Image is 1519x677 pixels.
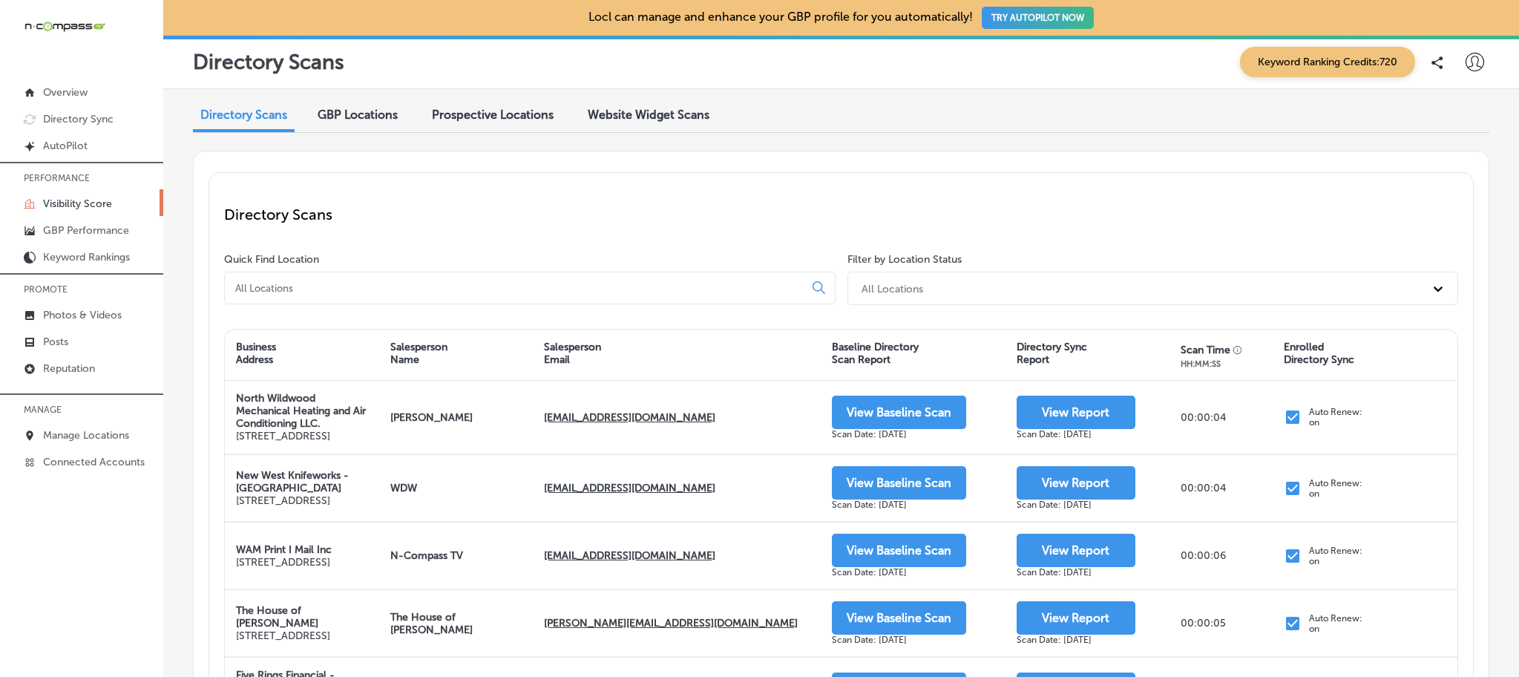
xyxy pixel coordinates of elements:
[544,549,715,562] strong: [EMAIL_ADDRESS][DOMAIN_NAME]
[236,392,366,430] strong: North Wildwood Mechanical Heating and Air Conditioning LLC.
[832,635,966,645] div: Scan Date: [DATE]
[43,336,68,348] p: Posts
[1181,482,1226,494] p: 00:00:04
[390,341,447,366] div: Salesperson Name
[43,429,129,442] p: Manage Locations
[1017,429,1135,439] div: Scan Date: [DATE]
[1017,545,1135,557] a: View Report
[832,341,919,366] div: Baseline Directory Scan Report
[832,567,966,578] div: Scan Date: [DATE]
[847,253,962,266] label: Filter by Location Status
[832,466,966,500] button: View Baseline Scan
[318,108,398,122] span: GBP Locations
[1017,466,1135,500] button: View Report
[1309,546,1362,566] p: Auto Renew: on
[832,407,966,419] a: View Baseline Scan
[982,7,1094,29] button: TRY AUTOPILOT NOW
[1017,341,1087,366] div: Directory Sync Report
[832,429,966,439] div: Scan Date: [DATE]
[432,108,554,122] span: Prospective Locations
[1017,567,1135,578] div: Scan Date: [DATE]
[234,281,801,295] input: All Locations
[1017,612,1135,625] a: View Report
[224,253,319,266] label: Quick Find Location
[236,469,349,494] strong: New West Knifeworks - [GEOGRAPHIC_DATA]
[1181,617,1226,629] p: 00:00:05
[832,545,966,557] a: View Baseline Scan
[390,482,417,494] strong: WDW
[43,224,129,237] p: GBP Performance
[832,477,966,490] a: View Baseline Scan
[1017,601,1135,635] button: View Report
[832,396,966,429] button: View Baseline Scan
[236,543,332,556] strong: WAM Print I Mail Inc
[1017,477,1135,490] a: View Report
[43,86,88,99] p: Overview
[1017,635,1135,645] div: Scan Date: [DATE]
[1240,47,1415,77] span: Keyword Ranking Credits: 720
[544,482,715,494] strong: [EMAIL_ADDRESS][DOMAIN_NAME]
[1309,407,1362,428] p: Auto Renew: on
[24,19,105,33] img: 660ab0bf-5cc7-4cb8-ba1c-48b5ae0f18e60NCTV_CLogo_TV_Black_-500x88.png
[43,309,122,321] p: Photos & Videos
[236,494,368,507] p: [STREET_ADDRESS]
[1284,341,1354,366] div: Enrolled Directory Sync
[43,140,88,152] p: AutoPilot
[390,611,473,636] strong: The House of [PERSON_NAME]
[1181,359,1246,369] div: HH:MM:SS
[832,500,966,510] div: Scan Date: [DATE]
[224,206,1458,223] p: Directory Scans
[832,601,966,635] button: View Baseline Scan
[544,617,798,629] strong: [PERSON_NAME][EMAIL_ADDRESS][DOMAIN_NAME]
[1017,534,1135,567] button: View Report
[390,411,473,424] strong: [PERSON_NAME]
[1233,344,1246,353] button: Displays the total time taken to generate this report.
[43,362,95,375] p: Reputation
[544,341,601,366] div: Salesperson Email
[1017,500,1135,510] div: Scan Date: [DATE]
[1309,478,1362,499] p: Auto Renew: on
[832,612,966,625] a: View Baseline Scan
[544,411,715,424] strong: [EMAIL_ADDRESS][DOMAIN_NAME]
[390,549,463,562] strong: N-Compass TV
[832,534,966,567] button: View Baseline Scan
[236,556,332,569] p: [STREET_ADDRESS]
[1181,344,1230,356] div: Scan Time
[862,282,923,295] div: All Locations
[236,430,368,442] p: [STREET_ADDRESS]
[43,113,114,125] p: Directory Sync
[1309,613,1362,634] p: Auto Renew: on
[236,604,318,629] strong: The House of [PERSON_NAME]
[236,341,276,366] div: Business Address
[200,108,287,122] span: Directory Scans
[1017,407,1135,419] a: View Report
[236,629,368,642] p: [STREET_ADDRESS]
[1017,396,1135,429] button: View Report
[1181,549,1226,562] p: 00:00:06
[588,108,709,122] span: Website Widget Scans
[43,251,130,264] p: Keyword Rankings
[1181,411,1226,424] p: 00:00:04
[43,197,112,210] p: Visibility Score
[43,456,145,468] p: Connected Accounts
[193,50,344,74] p: Directory Scans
